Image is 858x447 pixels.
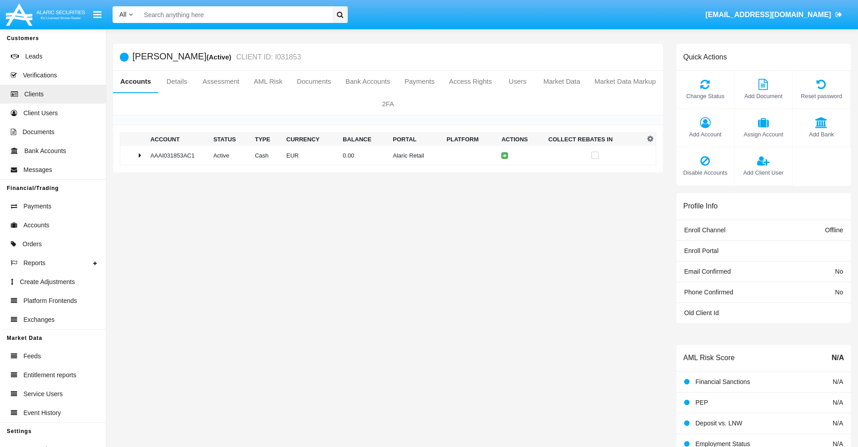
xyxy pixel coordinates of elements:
a: Payments [397,71,442,92]
th: Currency [283,133,339,146]
a: Accounts [113,71,158,92]
h6: AML Risk Score [683,353,735,362]
th: Portal [389,133,443,146]
span: Enroll Portal [684,247,718,254]
span: Email Confirmed [684,268,731,275]
a: [EMAIL_ADDRESS][DOMAIN_NAME] [701,2,847,27]
span: N/A [831,352,844,363]
span: Bank Accounts [24,146,66,156]
span: N/A [833,378,843,385]
th: Actions [498,133,545,146]
a: 2FA [113,93,663,115]
span: Accounts [23,221,50,230]
input: Search [140,6,329,23]
td: 0.00 [339,146,389,165]
a: Market Data [536,71,587,92]
span: Feeds [23,352,41,361]
span: Deposit vs. LNW [695,420,742,427]
span: Reports [23,258,45,268]
span: Orders [23,239,42,249]
h6: Profile Info [683,202,717,210]
span: Messages [23,165,52,175]
span: Documents [23,127,54,137]
span: N/A [833,420,843,427]
span: Clients [24,90,44,99]
th: Platform [443,133,498,146]
span: Create Adjustments [20,277,75,287]
span: Payments [23,202,51,211]
span: Verifications [23,71,57,80]
a: Bank Accounts [338,71,397,92]
th: Balance [339,133,389,146]
a: Market Data Markup [587,71,663,92]
span: Leads [25,52,42,61]
span: No [835,289,843,296]
span: Exchanges [23,315,54,325]
span: Assign Account [739,130,788,139]
span: Old Client Id [684,309,719,316]
span: Offline [825,226,843,234]
span: N/A [833,399,843,406]
a: Documents [290,71,338,92]
th: Collect Rebates In [545,133,645,146]
td: Active [210,146,251,165]
span: Entitlement reports [23,370,77,380]
td: AAAI031853AC1 [147,146,210,165]
span: Financial Sanctions [695,378,750,385]
span: No [835,268,843,275]
span: Platform Frontends [23,296,77,306]
a: All [113,10,140,19]
span: Change Status [681,92,730,100]
a: Details [158,71,195,92]
td: Cash [251,146,283,165]
span: Service Users [23,389,63,399]
span: Add Account [681,130,730,139]
span: PEP [695,399,708,406]
span: Client Users [23,108,58,118]
img: Logo image [5,1,86,28]
a: Assessment [195,71,247,92]
span: All [119,11,127,18]
span: Add Document [739,92,788,100]
th: Account [147,133,210,146]
span: [EMAIL_ADDRESS][DOMAIN_NAME] [705,11,831,18]
span: Reset password [797,92,846,100]
h6: Quick Actions [683,53,727,61]
td: EUR [283,146,339,165]
span: Disable Accounts [681,168,730,177]
a: Users [499,71,536,92]
th: Type [251,133,283,146]
span: Enroll Channel [684,226,726,234]
span: Event History [23,408,61,418]
a: Access Rights [442,71,499,92]
small: CLIENT ID: I031853 [234,54,301,61]
th: Status [210,133,251,146]
span: Phone Confirmed [684,289,733,296]
a: AML Risk [246,71,290,92]
span: Add Client User [739,168,788,177]
td: Alaric Retail [389,146,443,165]
h5: [PERSON_NAME] [132,52,301,62]
div: (Active) [206,52,234,62]
span: Add Bank [797,130,846,139]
